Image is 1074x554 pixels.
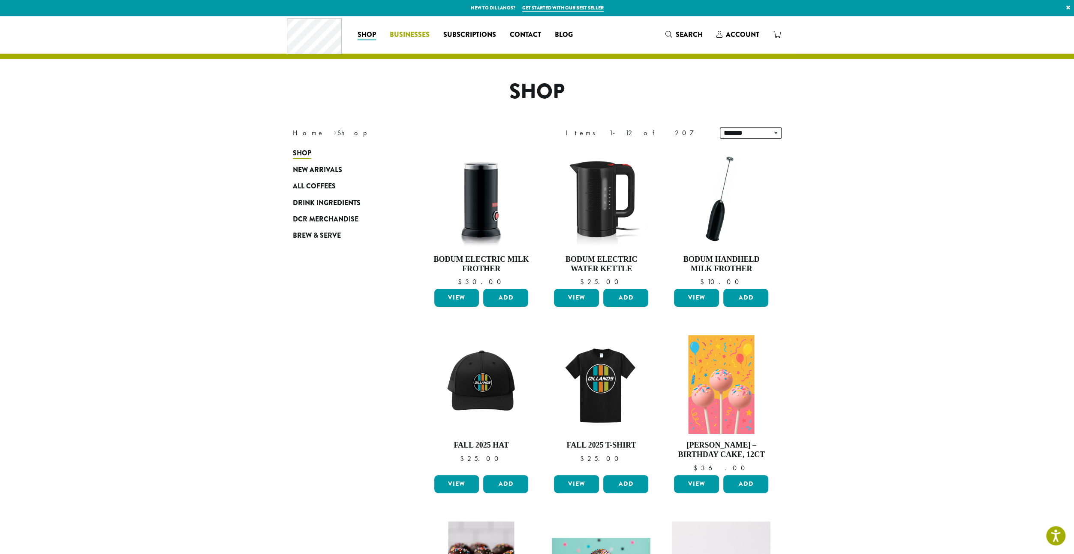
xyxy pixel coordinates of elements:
[293,178,396,194] a: All Coffees
[580,454,623,463] bdi: 25.00
[552,335,650,434] img: DCR-Retro-Three-Strip-Circle-Tee-Fall-WEB-scaled.jpg
[672,255,770,273] h4: Bodum Handheld Milk Frother
[334,125,337,138] span: ›
[293,227,396,244] a: Brew & Serve
[694,463,749,472] bdi: 36.00
[460,454,467,463] span: $
[293,162,396,178] a: New Arrivals
[293,214,358,225] span: DCR Merchandise
[434,475,479,493] a: View
[351,28,383,42] a: Shop
[432,441,531,450] h4: Fall 2025 Hat
[676,30,703,39] span: Search
[554,475,599,493] a: View
[293,194,396,211] a: Drink Ingredients
[434,289,479,307] a: View
[293,148,311,159] span: Shop
[432,149,531,285] a: Bodum Electric Milk Frother $30.00
[293,128,524,138] nav: Breadcrumb
[293,165,342,176] span: New Arrivals
[432,335,531,471] a: Fall 2025 Hat $25.00
[723,289,768,307] button: Add
[460,454,502,463] bdi: 25.00
[293,230,341,241] span: Brew & Serve
[443,30,496,40] span: Subscriptions
[293,181,336,192] span: All Coffees
[580,454,587,463] span: $
[674,475,719,493] a: View
[672,149,770,248] img: DP3927.01-002.png
[552,255,650,273] h4: Bodum Electric Water Kettle
[552,149,650,248] img: DP3955.01.png
[555,30,573,40] span: Blog
[552,149,650,285] a: Bodum Electric Water Kettle $25.00
[483,475,528,493] button: Add
[432,255,531,273] h4: Bodum Electric Milk Frother
[522,4,604,12] a: Get started with our best seller
[694,463,701,472] span: $
[603,475,648,493] button: Add
[286,79,788,104] h1: Shop
[672,335,770,471] a: [PERSON_NAME] – Birthday Cake, 12ct $36.00
[293,145,396,161] a: Shop
[674,289,719,307] a: View
[566,128,707,138] div: Items 1-12 of 207
[700,277,743,286] bdi: 10.00
[293,198,361,209] span: Drink Ingredients
[672,149,770,285] a: Bodum Handheld Milk Frother $10.00
[726,30,759,39] span: Account
[659,27,710,42] a: Search
[700,277,707,286] span: $
[390,30,430,40] span: Businesses
[432,335,530,434] img: DCR-Retro-Three-Strip-Circle-Patch-Trucker-Hat-Fall-WEB-scaled.jpg
[457,277,465,286] span: $
[432,149,530,248] img: DP3954.01-002.png
[603,289,648,307] button: Add
[483,289,528,307] button: Add
[554,289,599,307] a: View
[689,335,754,434] img: Birthday-Cake.png
[552,335,650,471] a: Fall 2025 T-Shirt $25.00
[580,277,623,286] bdi: 25.00
[293,211,396,227] a: DCR Merchandise
[457,277,505,286] bdi: 30.00
[672,441,770,459] h4: [PERSON_NAME] – Birthday Cake, 12ct
[552,441,650,450] h4: Fall 2025 T-Shirt
[723,475,768,493] button: Add
[358,30,376,40] span: Shop
[293,128,325,137] a: Home
[580,277,587,286] span: $
[510,30,541,40] span: Contact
